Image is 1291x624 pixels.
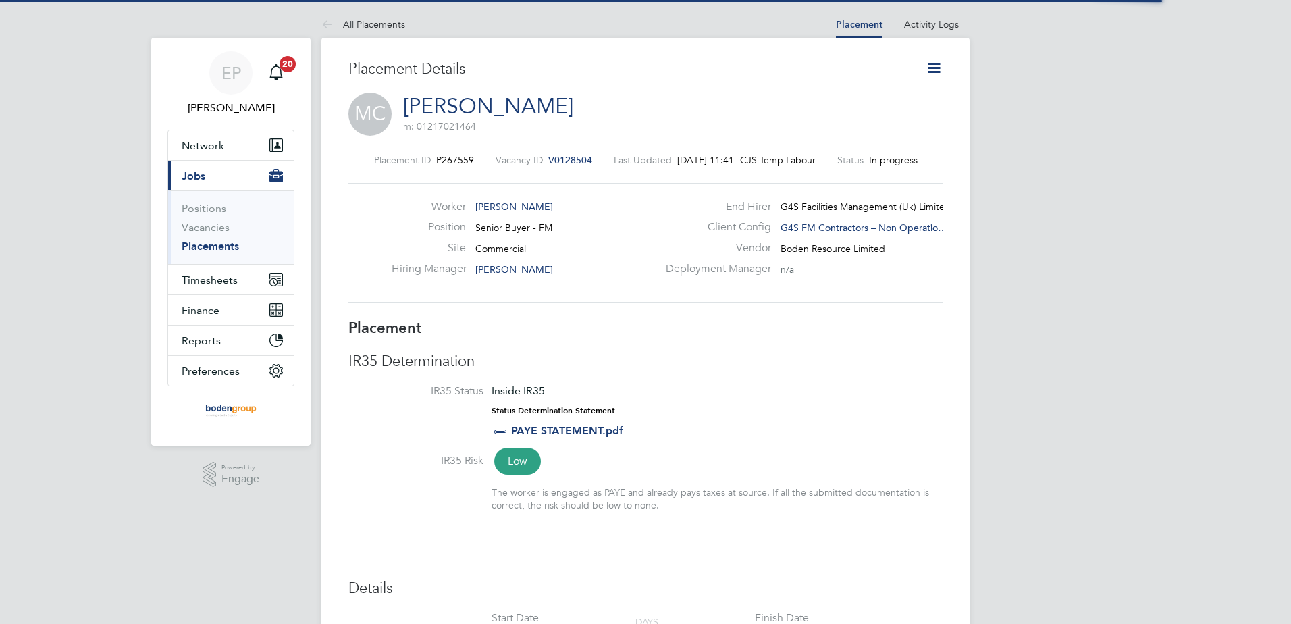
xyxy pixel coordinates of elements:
div: Jobs [168,190,294,264]
span: Reports [182,334,221,347]
a: [PERSON_NAME] [403,93,573,120]
button: Preferences [168,356,294,386]
span: Eleanor Porter [167,100,294,116]
a: All Placements [321,18,405,30]
a: EP[PERSON_NAME] [167,51,294,116]
span: P267559 [436,154,474,166]
label: Client Config [658,220,771,234]
span: n/a [781,263,794,276]
nav: Main navigation [151,38,311,446]
span: [PERSON_NAME] [475,263,553,276]
button: Finance [168,295,294,325]
div: The worker is engaged as PAYE and already pays taxes at source. If all the submitted documentatio... [492,486,943,511]
a: Vacancies [182,221,230,234]
span: Preferences [182,365,240,378]
span: Finance [182,304,219,317]
label: Hiring Manager [392,262,466,276]
span: [DATE] 11:41 - [677,154,740,166]
span: G4S FM Contractors – Non Operatio… [781,222,947,234]
span: CJS Temp Labour [740,154,816,166]
span: V0128504 [548,154,592,166]
span: 20 [280,56,296,72]
a: Positions [182,202,226,215]
span: Powered by [221,462,259,473]
span: Engage [221,473,259,485]
button: Network [168,130,294,160]
span: EP [221,64,241,82]
a: Activity Logs [904,18,959,30]
label: Worker [392,200,466,214]
button: Timesheets [168,265,294,294]
span: [PERSON_NAME] [475,201,553,213]
h3: Details [348,579,943,598]
span: Network [182,139,224,152]
b: Placement [348,319,422,337]
a: Placements [182,240,239,253]
a: 20 [263,51,290,95]
label: IR35 Risk [348,454,483,468]
label: Site [392,241,466,255]
a: Powered byEngage [203,462,260,488]
h3: Placement Details [348,59,905,79]
label: End Hirer [658,200,771,214]
strong: Status Determination Statement [492,406,615,415]
label: Vendor [658,241,771,255]
span: Boden Resource Limited [781,242,885,255]
label: Vacancy ID [496,154,543,166]
span: G4S Facilities Management (Uk) Limited [781,201,951,213]
label: Last Updated [614,154,672,166]
span: Commercial [475,242,526,255]
img: boden-group-logo-retina.png [201,400,261,421]
span: Inside IR35 [492,384,545,397]
span: Senior Buyer - FM [475,222,552,234]
span: m: 01217021464 [403,120,476,132]
a: PAYE STATEMENT.pdf [511,424,623,437]
label: Position [392,220,466,234]
button: Jobs [168,161,294,190]
label: Placement ID [374,154,431,166]
span: In progress [869,154,918,166]
span: MC [348,93,392,136]
h3: IR35 Determination [348,352,943,371]
a: Go to home page [167,400,294,421]
button: Reports [168,326,294,355]
span: Timesheets [182,274,238,286]
a: Placement [836,19,882,30]
label: IR35 Status [348,384,483,398]
label: Status [837,154,864,166]
label: Deployment Manager [658,262,771,276]
span: Jobs [182,170,205,182]
span: Low [494,448,541,475]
